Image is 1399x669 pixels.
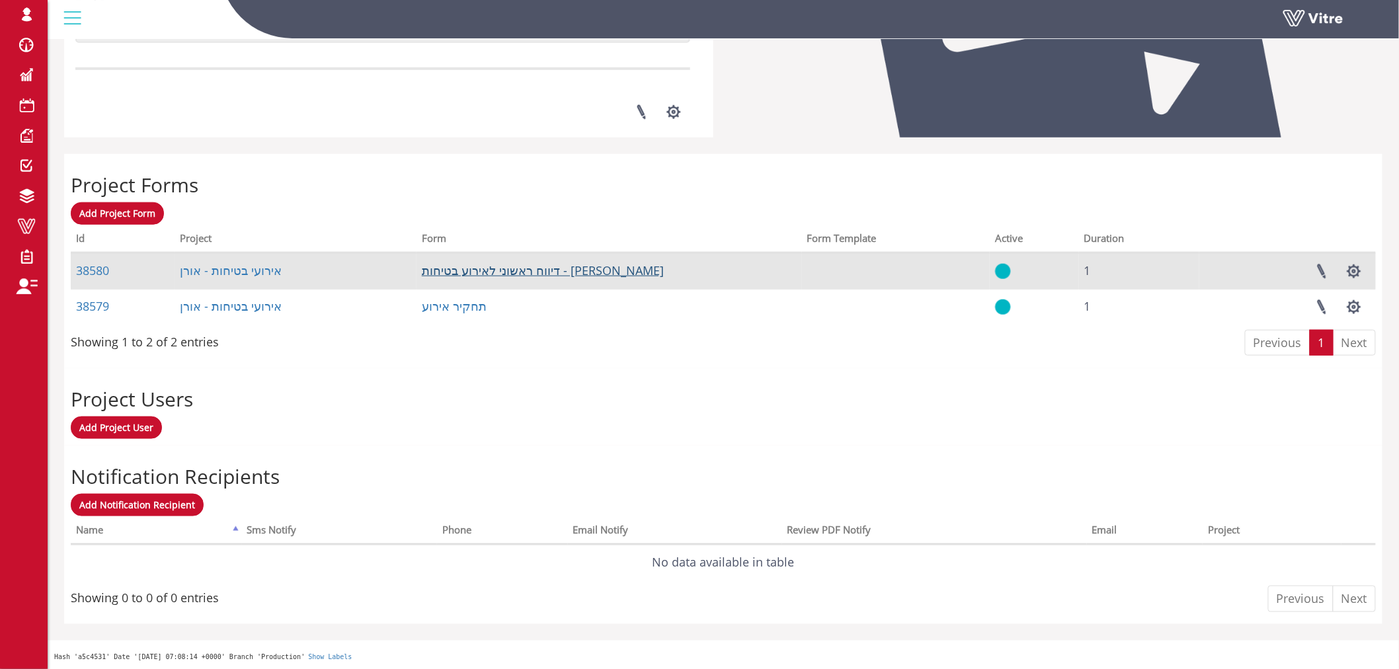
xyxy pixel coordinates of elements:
[76,262,109,278] a: 38580
[308,654,352,661] a: Show Labels
[1268,586,1334,612] a: Previous
[71,494,204,516] a: Add Notification Recipient
[1079,253,1199,289] td: 1
[175,228,417,253] th: Project
[1079,228,1199,253] th: Duration
[180,298,282,314] a: אירועי בטיחות - אורן
[417,228,802,253] th: Form
[71,465,1376,487] h2: Notification Recipients
[1203,520,1341,545] th: Project
[71,202,164,225] a: Add Project Form
[1087,520,1203,545] th: Email
[995,263,1011,280] img: yes
[242,520,437,545] th: Sms Notify
[71,174,1376,196] h2: Project Forms
[79,421,153,434] span: Add Project User
[1333,330,1376,356] a: Next
[437,520,568,545] th: Phone
[1333,586,1376,612] a: Next
[782,520,1087,545] th: Review PDF Notify
[76,298,109,314] a: 38579
[568,520,782,545] th: Email Notify
[1079,289,1199,325] td: 1
[1245,330,1310,356] a: Previous
[1310,330,1334,356] a: 1
[71,329,219,351] div: Showing 1 to 2 of 2 entries
[71,584,219,607] div: Showing 0 to 0 of 0 entries
[71,416,162,439] a: Add Project User
[422,298,487,314] a: תחקיר אירוע
[180,262,282,278] a: אירועי בטיחות - אורן
[71,388,1376,410] h2: Project Users
[802,228,990,253] th: Form Template
[990,228,1079,253] th: Active
[79,498,195,511] span: Add Notification Recipient
[54,654,305,661] span: Hash 'a5c4531' Date '[DATE] 07:08:14 +0000' Branch 'Production'
[422,262,664,278] a: דיווח ראשוני לאירוע בטיחות - [PERSON_NAME]
[71,520,242,545] th: Name: activate to sort column descending
[71,545,1376,580] td: No data available in table
[79,207,155,219] span: Add Project Form
[995,299,1011,315] img: yes
[71,228,175,253] th: Id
